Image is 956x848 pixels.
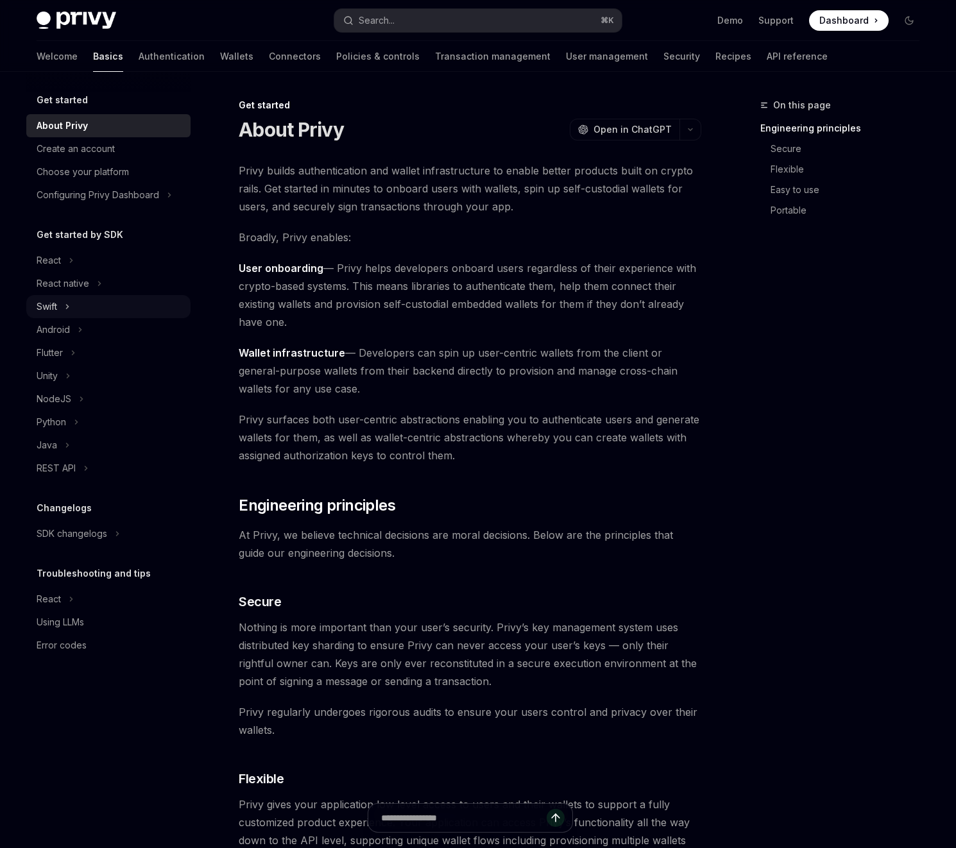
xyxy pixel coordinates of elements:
strong: Wallet infrastructure [239,346,345,359]
div: React [37,591,61,607]
span: At Privy, we believe technical decisions are moral decisions. Below are the principles that guide... [239,526,701,562]
strong: User onboarding [239,262,323,275]
a: Demo [717,14,743,27]
a: Transaction management [435,41,551,72]
h5: Changelogs [37,500,92,516]
div: Unity [37,368,58,384]
span: Dashboard [819,14,869,27]
a: Flexible [771,159,930,180]
span: Open in ChatGPT [593,123,672,136]
span: On this page [773,98,831,113]
div: Create an account [37,141,115,157]
h5: Troubleshooting and tips [37,566,151,581]
a: Engineering principles [760,118,930,139]
h1: About Privy [239,118,344,141]
a: API reference [767,41,828,72]
div: Search... [359,13,395,28]
span: — Privy helps developers onboard users regardless of their experience with crypto-based systems. ... [239,259,701,331]
div: Choose your platform [37,164,129,180]
a: Recipes [715,41,751,72]
button: Search...⌘K [334,9,622,32]
div: React [37,253,61,268]
a: Using LLMs [26,611,191,634]
a: Welcome [37,41,78,72]
div: Using LLMs [37,615,84,630]
a: Wallets [220,41,253,72]
a: Create an account [26,137,191,160]
div: Configuring Privy Dashboard [37,187,159,203]
div: Get started [239,99,701,112]
div: Python [37,414,66,430]
a: Choose your platform [26,160,191,183]
button: Toggle dark mode [899,10,919,31]
a: About Privy [26,114,191,137]
a: Secure [771,139,930,159]
a: Portable [771,200,930,221]
a: Security [663,41,700,72]
button: Open in ChatGPT [570,119,679,140]
a: Connectors [269,41,321,72]
a: Support [758,14,794,27]
span: Privy builds authentication and wallet infrastructure to enable better products built on crypto r... [239,162,701,216]
div: Java [37,437,57,453]
span: Nothing is more important than your user’s security. Privy’s key management system uses distribut... [239,618,701,690]
span: Privy regularly undergoes rigorous audits to ensure your users control and privacy over their wal... [239,703,701,739]
a: Dashboard [809,10,889,31]
div: Error codes [37,638,87,653]
span: Privy surfaces both user-centric abstractions enabling you to authenticate users and generate wal... [239,411,701,464]
a: Policies & controls [336,41,420,72]
a: Authentication [139,41,205,72]
div: REST API [37,461,76,476]
a: User management [566,41,648,72]
span: ⌘ K [601,15,614,26]
span: Broadly, Privy enables: [239,228,701,246]
div: NodeJS [37,391,71,407]
img: dark logo [37,12,116,30]
span: Secure [239,593,281,611]
button: Send message [547,809,565,827]
span: Flexible [239,770,284,788]
div: React native [37,276,89,291]
h5: Get started by SDK [37,227,123,242]
a: Basics [93,41,123,72]
a: Error codes [26,634,191,657]
a: Easy to use [771,180,930,200]
span: Engineering principles [239,495,395,516]
div: Flutter [37,345,63,360]
span: — Developers can spin up user-centric wallets from the client or general-purpose wallets from the... [239,344,701,398]
div: SDK changelogs [37,526,107,541]
div: Android [37,322,70,337]
h5: Get started [37,92,88,108]
div: Swift [37,299,57,314]
div: About Privy [37,118,88,133]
